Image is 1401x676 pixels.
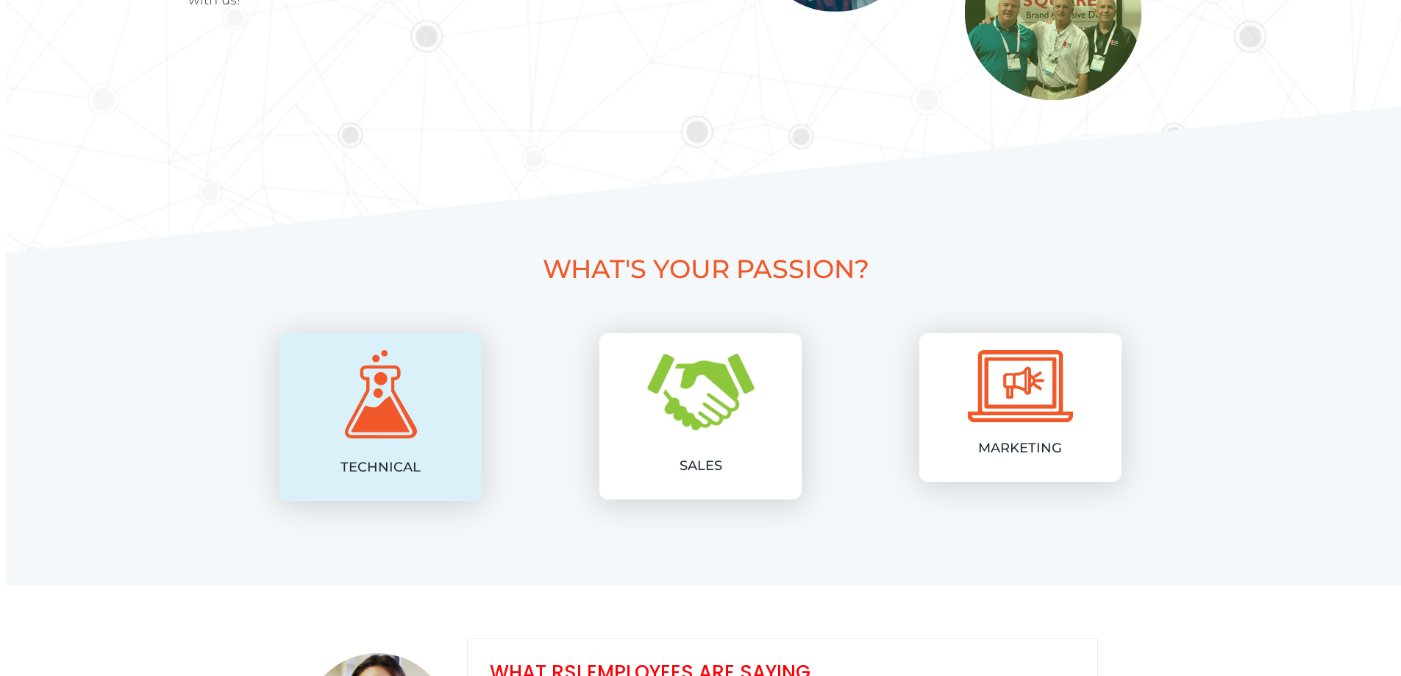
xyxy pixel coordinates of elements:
[543,253,869,285] strong: WHAT'S YOUR PASSION?
[680,458,722,474] strong: SALES
[345,350,417,438] img: lab technical
[341,459,421,475] strong: TECHNICAL
[647,354,755,430] img: sales handshake
[978,440,1062,456] strong: MARKETING
[968,350,1073,422] img: marketing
